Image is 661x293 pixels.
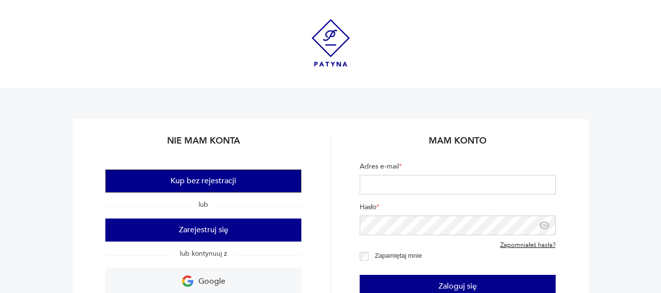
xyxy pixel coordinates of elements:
button: Zarejestruj się [105,219,301,242]
img: Patyna - sklep z meblami i dekoracjami vintage [312,19,350,67]
button: Kup bez rejestracji [105,170,301,193]
a: Zapomniałeś hasła? [500,242,556,249]
span: lub kontynuuj z [172,249,235,258]
label: Hasło [360,202,556,216]
h2: Mam konto [360,135,556,154]
h2: Nie mam konta [105,135,301,154]
img: Ikona Google [182,275,194,287]
label: Zapamiętaj mnie [375,252,422,259]
span: lub [191,200,216,209]
label: Adres e-mail [360,162,556,175]
p: Google [198,274,225,289]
